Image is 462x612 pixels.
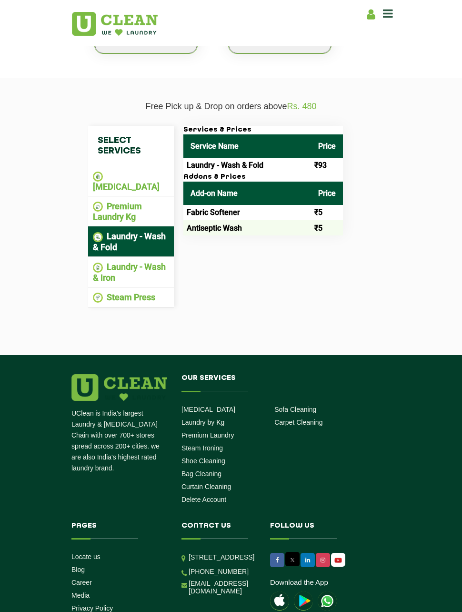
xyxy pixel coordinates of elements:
span: Rs. 480 [287,102,317,111]
th: Add-on Name [183,182,311,205]
img: apple-icon.png [270,592,289,611]
img: UClean Laundry and Dry Cleaning [332,555,344,565]
td: Antiseptic Wash [183,220,311,235]
h4: Pages [71,522,160,539]
a: Carpet Cleaning [274,418,322,426]
td: Laundry - Wash & Fold [183,158,311,173]
a: Laundry by Kg [181,418,224,426]
th: Price [311,182,343,205]
td: ₹93 [311,158,343,173]
a: Sofa Cleaning [274,406,316,413]
a: Curtain Cleaning [181,483,231,490]
img: UClean Laundry and Dry Cleaning [72,12,158,36]
h3: Services & Prices [183,126,343,134]
p: [STREET_ADDRESS] [189,552,256,563]
li: Laundry - Wash & Fold [93,231,169,252]
li: Premium Laundry Kg [93,201,169,222]
a: Blog [71,566,85,573]
img: Laundry - Wash & Iron [93,263,103,273]
img: UClean Laundry and Dry Cleaning [318,592,337,611]
p: UClean is India's largest Laundry & [MEDICAL_DATA] Chain with over 700+ stores spread across 200+... [71,408,167,474]
a: [EMAIL_ADDRESS][DOMAIN_NAME] [189,580,256,595]
a: Download the App [270,578,328,586]
td: ₹5 [311,205,343,220]
img: Laundry - Wash & Fold [93,232,103,242]
th: Service Name [183,134,311,158]
li: Laundry - Wash & Iron [93,262,169,283]
td: ₹5 [311,220,343,235]
a: Steam Ironing [181,444,223,452]
h4: Our Services [181,374,368,391]
a: Delete Account [181,496,226,503]
a: Bag Cleaning [181,470,221,478]
img: Premium Laundry Kg [93,202,103,212]
h3: Addons & Prices [183,173,343,182]
a: Career [71,579,92,586]
li: [MEDICAL_DATA] [93,171,169,192]
a: [PHONE_NUMBER] [189,568,249,575]
img: Steam Press [93,293,103,303]
a: Premium Laundry [181,431,234,439]
h4: Select Services [88,126,174,166]
a: [MEDICAL_DATA] [181,406,235,413]
img: playstoreicon.png [294,592,313,611]
a: Locate us [71,553,100,561]
td: Fabric Softener [183,205,311,220]
img: Dry Cleaning [93,172,103,182]
p: Free Pick up & Drop on orders above [71,102,391,112]
a: Media [71,592,90,599]
li: Steam Press [93,292,169,303]
h4: Contact us [181,522,256,539]
th: Price [311,134,343,158]
h4: Follow us [270,522,359,539]
img: logo.png [71,374,167,401]
a: Privacy Policy [71,604,113,612]
a: Shoe Cleaning [181,457,225,465]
